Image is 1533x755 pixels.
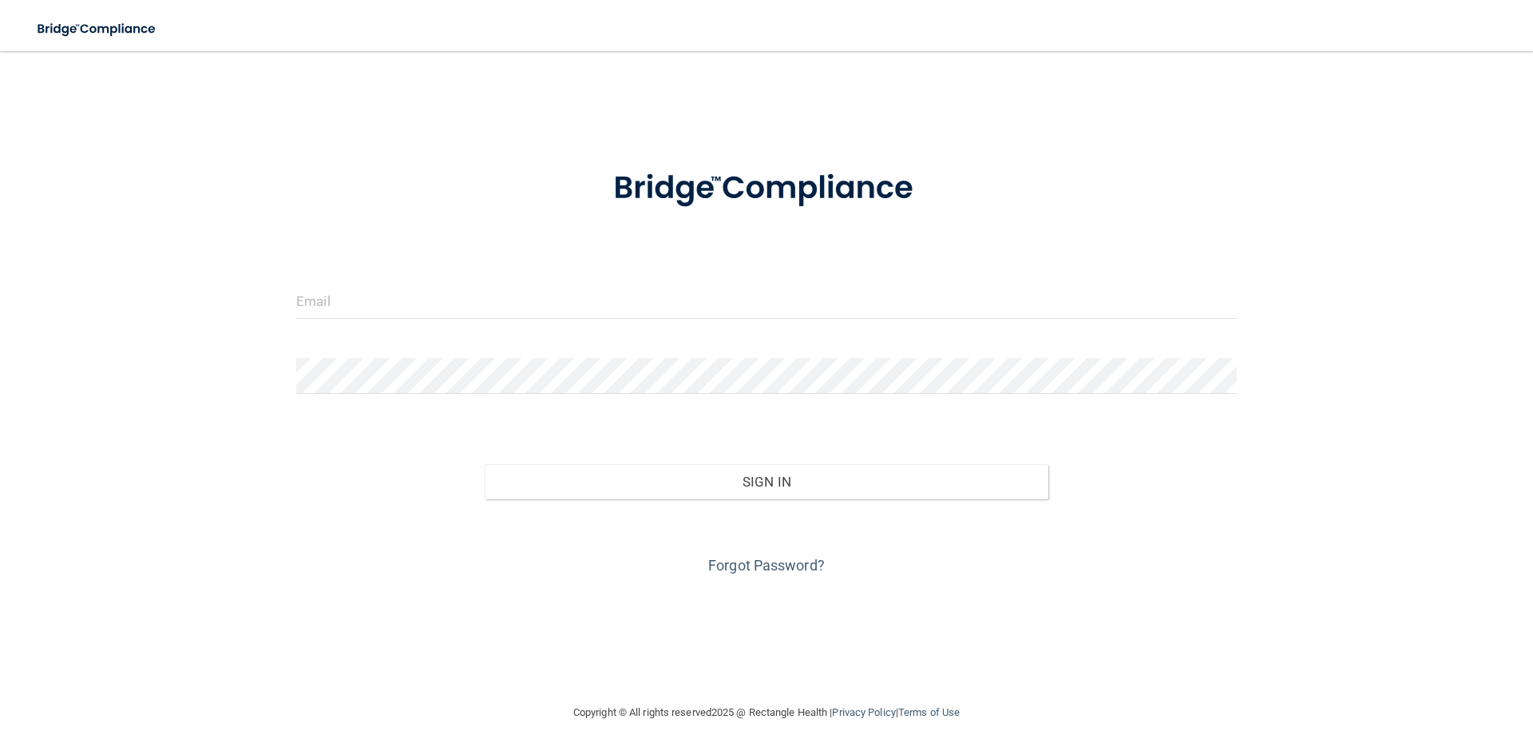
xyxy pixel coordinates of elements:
[475,687,1058,738] div: Copyright © All rights reserved 2025 @ Rectangle Health | |
[708,557,825,574] a: Forgot Password?
[485,464,1049,499] button: Sign In
[832,706,895,718] a: Privacy Policy
[580,147,953,230] img: bridge_compliance_login_screen.278c3ca4.svg
[898,706,960,718] a: Terms of Use
[24,13,171,46] img: bridge_compliance_login_screen.278c3ca4.svg
[296,283,1237,319] input: Email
